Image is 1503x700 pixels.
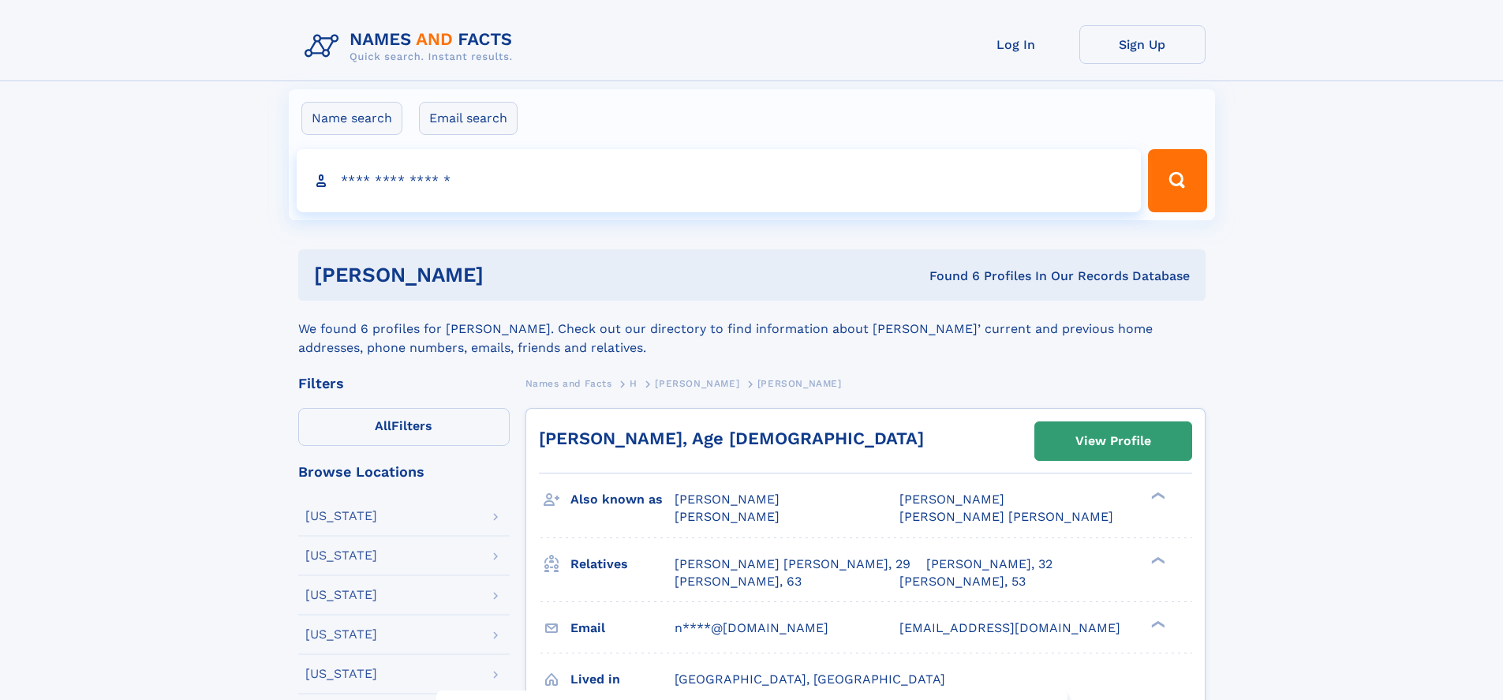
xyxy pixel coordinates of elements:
div: Filters [298,376,510,391]
div: [US_STATE] [305,510,377,522]
span: [PERSON_NAME] [675,509,780,524]
a: [PERSON_NAME] [655,373,739,393]
span: H [630,378,637,389]
span: [PERSON_NAME] [PERSON_NAME] [899,509,1113,524]
a: [PERSON_NAME], 63 [675,573,802,590]
div: [US_STATE] [305,549,377,562]
span: [PERSON_NAME] [757,378,842,389]
h3: Also known as [570,486,675,513]
a: [PERSON_NAME] [PERSON_NAME], 29 [675,556,910,573]
h1: [PERSON_NAME] [314,265,707,285]
div: [US_STATE] [305,628,377,641]
img: Logo Names and Facts [298,25,525,68]
h3: Relatives [570,551,675,578]
h3: Lived in [570,666,675,693]
span: [PERSON_NAME] [675,492,780,507]
span: [EMAIL_ADDRESS][DOMAIN_NAME] [899,620,1120,635]
div: View Profile [1075,423,1151,459]
div: [US_STATE] [305,589,377,601]
label: Name search [301,102,402,135]
span: [PERSON_NAME] [899,492,1004,507]
a: Log In [953,25,1079,64]
a: [PERSON_NAME], 32 [926,556,1052,573]
a: Sign Up [1079,25,1206,64]
input: search input [297,149,1142,212]
a: H [630,373,637,393]
a: [PERSON_NAME], 53 [899,573,1026,590]
a: View Profile [1035,422,1191,460]
label: Email search [419,102,518,135]
span: [PERSON_NAME] [655,378,739,389]
div: We found 6 profiles for [PERSON_NAME]. Check out our directory to find information about [PERSON_... [298,301,1206,357]
h3: Email [570,615,675,642]
a: [PERSON_NAME], Age [DEMOGRAPHIC_DATA] [539,429,924,448]
div: ❯ [1147,491,1166,501]
div: Browse Locations [298,465,510,479]
div: Found 6 Profiles In Our Records Database [706,268,1190,285]
button: Search Button [1148,149,1206,212]
label: Filters [298,408,510,446]
div: ❯ [1147,619,1166,629]
div: [US_STATE] [305,668,377,680]
a: Names and Facts [525,373,612,393]
span: All [375,418,391,433]
div: ❯ [1147,555,1166,565]
span: [GEOGRAPHIC_DATA], [GEOGRAPHIC_DATA] [675,672,945,687]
